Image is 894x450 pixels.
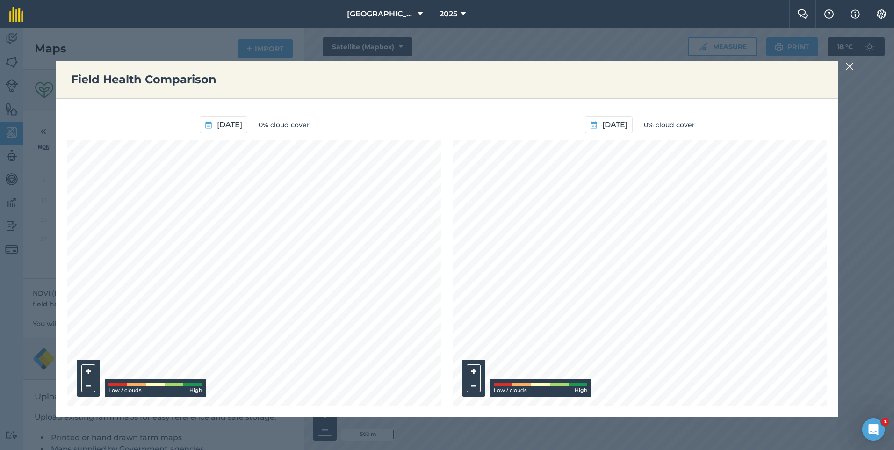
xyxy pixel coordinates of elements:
[108,386,142,395] span: Low / clouds
[881,418,889,426] span: 1
[602,119,627,131] span: [DATE]
[467,364,481,378] button: +
[823,9,835,19] img: A question mark icon
[347,8,414,20] span: [GEOGRAPHIC_DATA][PERSON_NAME]
[862,418,885,441] iframe: Intercom live chat
[644,120,695,130] span: 0% cloud cover
[585,116,633,133] button: [DATE]
[575,386,587,395] span: High
[81,364,95,378] button: +
[217,119,242,131] span: [DATE]
[467,378,481,392] button: –
[189,386,202,395] span: High
[9,7,23,22] img: fieldmargin Logo
[876,9,887,19] img: A cog icon
[845,61,854,72] img: svg+xml;base64,PHN2ZyB4bWxucz0iaHR0cDovL3d3dy53My5vcmcvMjAwMC9zdmciIHdpZHRoPSIyMiIgaGVpZ2h0PSIzMC...
[440,8,457,20] span: 2025
[494,386,527,395] span: Low / clouds
[797,9,808,19] img: Two speech bubbles overlapping with the left bubble in the forefront
[71,72,823,87] h3: Field Health Comparison
[851,8,860,20] img: svg+xml;base64,PHN2ZyB4bWxucz0iaHR0cDovL3d3dy53My5vcmcvMjAwMC9zdmciIHdpZHRoPSIxNyIgaGVpZ2h0PSIxNy...
[259,120,310,130] span: 0% cloud cover
[81,378,95,392] button: –
[200,116,247,133] button: [DATE]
